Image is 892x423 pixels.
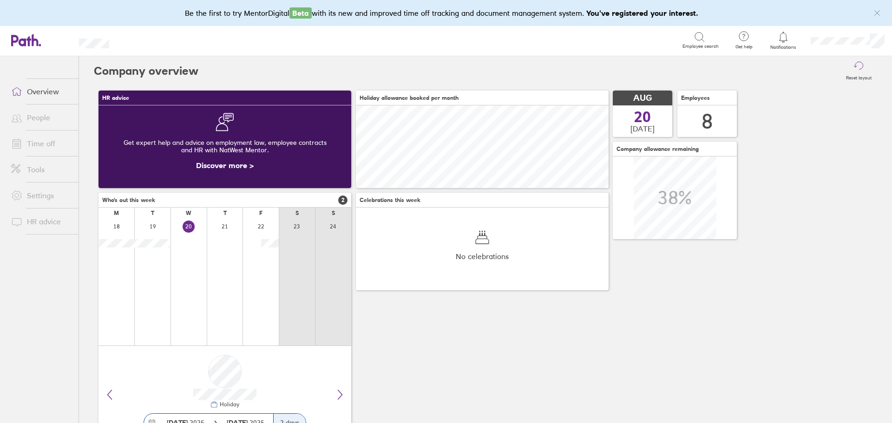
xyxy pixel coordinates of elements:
span: HR advice [102,95,129,101]
a: Time off [4,134,79,153]
a: Notifications [768,31,799,50]
span: AUG [633,93,652,103]
a: Settings [4,186,79,205]
span: Celebrations this week [360,197,420,203]
div: T [223,210,227,216]
div: S [332,210,335,216]
div: T [151,210,154,216]
h2: Company overview [94,56,198,86]
a: HR advice [4,212,79,231]
span: Notifications [768,45,799,50]
span: Company allowance remaining [617,146,699,152]
span: Holiday allowance booked per month [360,95,459,101]
div: Get expert help and advice on employment law, employee contracts and HR with NatWest Mentor. [106,131,344,161]
span: Get help [729,44,759,50]
b: You've registered your interest. [586,8,698,18]
span: Employee search [682,44,719,49]
a: Overview [4,82,79,101]
div: Search [134,36,158,44]
span: Employees [681,95,710,101]
span: [DATE] [630,124,655,133]
div: S [295,210,299,216]
span: 20 [634,110,651,124]
span: Who's out this week [102,197,155,203]
span: Beta [289,7,312,19]
div: F [259,210,262,216]
span: No celebrations [456,252,509,260]
span: 2 [338,195,348,205]
label: Reset layout [840,72,877,81]
button: Reset layout [840,56,877,86]
div: W [186,210,191,216]
div: 8 [702,110,713,133]
a: Tools [4,160,79,179]
a: People [4,108,79,127]
div: Holiday [218,401,239,408]
div: M [114,210,119,216]
div: Be the first to try MentorDigital with its new and improved time off tracking and document manage... [185,7,708,19]
a: Discover more > [196,161,254,170]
